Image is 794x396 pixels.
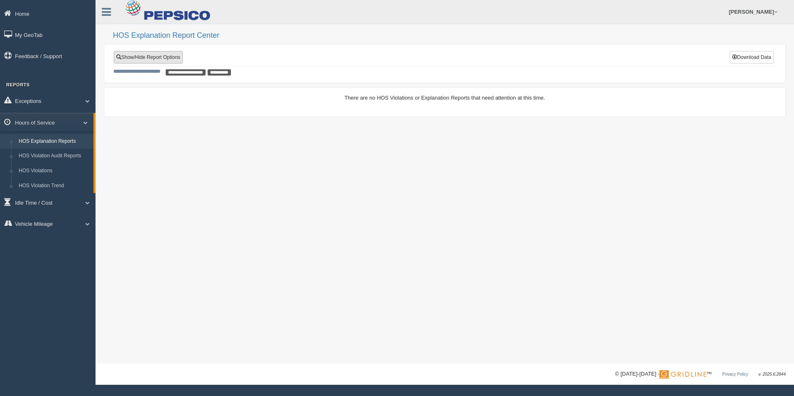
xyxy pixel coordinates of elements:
[659,370,706,379] img: Gridline
[113,32,786,40] h2: HOS Explanation Report Center
[722,372,748,376] a: Privacy Policy
[15,149,93,164] a: HOS Violation Audit Reports
[114,51,183,64] a: Show/Hide Report Options
[730,51,774,64] button: Download Data
[15,178,93,193] a: HOS Violation Trend
[615,370,786,379] div: © [DATE]-[DATE] - ™
[15,164,93,178] a: HOS Violations
[113,94,776,102] div: There are no HOS Violations or Explanation Reports that need attention at this time.
[759,372,786,376] span: v. 2025.6.2844
[15,134,93,149] a: HOS Explanation Reports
